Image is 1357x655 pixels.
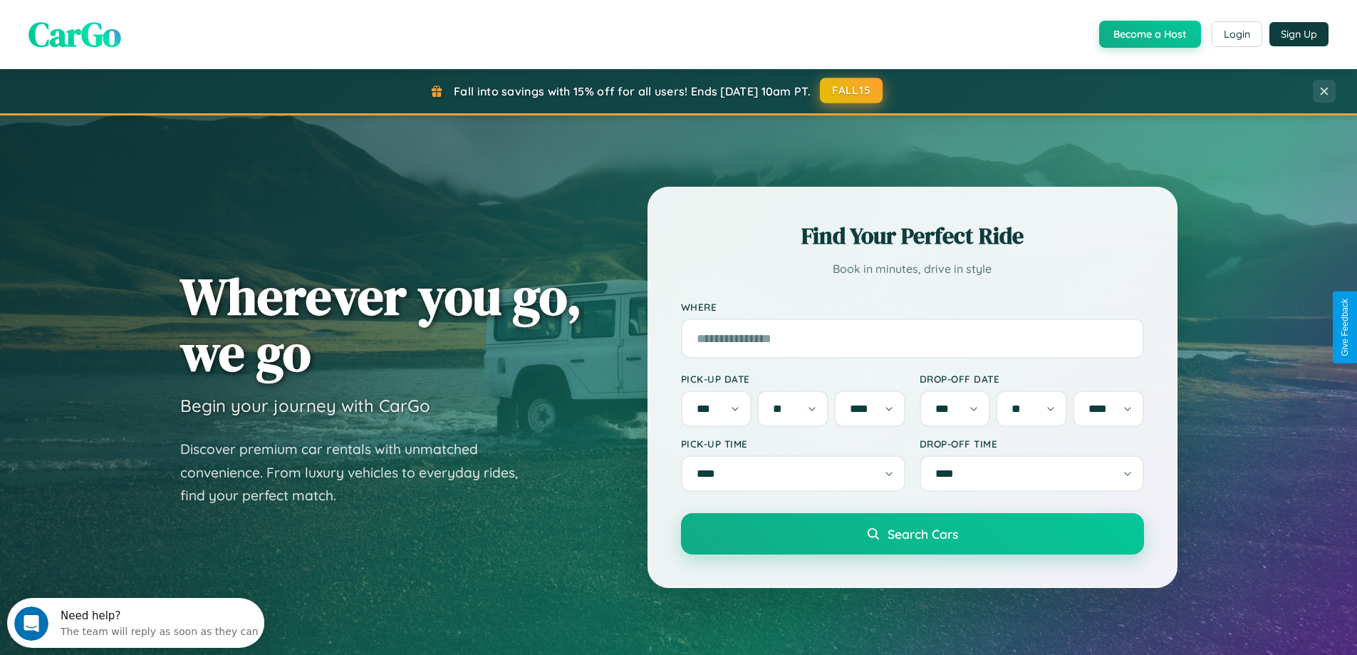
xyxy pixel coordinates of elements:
[53,12,251,24] div: Need help?
[681,301,1144,313] label: Where
[1099,21,1201,48] button: Become a Host
[6,6,265,45] div: Open Intercom Messenger
[920,438,1144,450] label: Drop-off Time
[920,373,1144,385] label: Drop-off Date
[820,78,883,103] button: FALL15
[1269,22,1329,46] button: Sign Up
[681,259,1144,279] p: Book in minutes, drive in style
[180,395,430,416] h3: Begin your journey with CarGo
[681,513,1144,555] button: Search Cars
[1212,21,1262,47] button: Login
[681,220,1144,252] h2: Find Your Perfect Ride
[53,24,251,38] div: The team will reply as soon as they can
[28,11,121,58] span: CarGo
[454,84,811,98] span: Fall into savings with 15% off for all users! Ends [DATE] 10am PT.
[681,438,905,450] label: Pick-up Time
[180,438,536,507] p: Discover premium car rentals with unmatched convenience. From luxury vehicles to everyday rides, ...
[1340,299,1350,356] div: Give Feedback
[888,526,958,542] span: Search Cars
[7,598,264,648] iframe: Intercom live chat discovery launcher
[180,268,582,381] h1: Wherever you go, we go
[14,607,48,641] iframe: Intercom live chat
[681,373,905,385] label: Pick-up Date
